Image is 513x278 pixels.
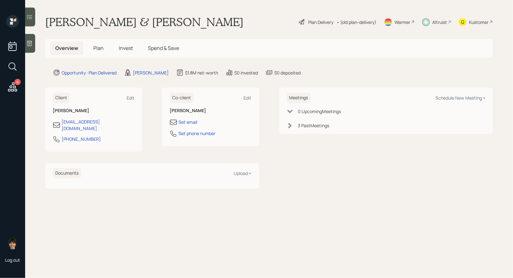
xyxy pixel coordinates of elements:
[53,168,81,178] h6: Documents
[53,93,70,103] h6: Client
[435,95,485,101] div: Schedule New Meeting +
[62,136,101,142] div: [PHONE_NUMBER]
[287,93,311,103] h6: Meetings
[274,69,301,76] div: $0 deposited
[14,79,21,85] div: 6
[53,108,134,113] h6: [PERSON_NAME]
[469,19,488,25] div: Kustomer
[62,118,134,132] div: [EMAIL_ADDRESS][DOMAIN_NAME]
[298,122,330,129] div: 3 Past Meeting s
[127,95,134,101] div: Edit
[234,69,258,76] div: $0 invested
[308,19,333,25] div: Plan Delivery
[55,45,78,52] span: Overview
[432,19,447,25] div: Altruist
[148,45,179,52] span: Spend & Save
[133,69,169,76] div: [PERSON_NAME]
[119,45,133,52] span: Invest
[178,130,216,137] div: Set phone number
[170,108,251,113] h6: [PERSON_NAME]
[62,69,117,76] div: Opportunity · Plan Delivered
[45,15,243,29] h1: [PERSON_NAME] & [PERSON_NAME]
[93,45,104,52] span: Plan
[234,170,252,176] div: Upload +
[178,119,197,125] div: Set email
[5,257,20,263] div: Log out
[170,93,194,103] h6: Co-client
[395,19,410,25] div: Warmer
[336,19,376,25] div: • (old plan-delivery)
[244,95,252,101] div: Edit
[185,69,218,76] div: $1.8M net-worth
[6,237,19,249] img: treva-nostdahl-headshot.png
[298,108,341,115] div: 0 Upcoming Meeting s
